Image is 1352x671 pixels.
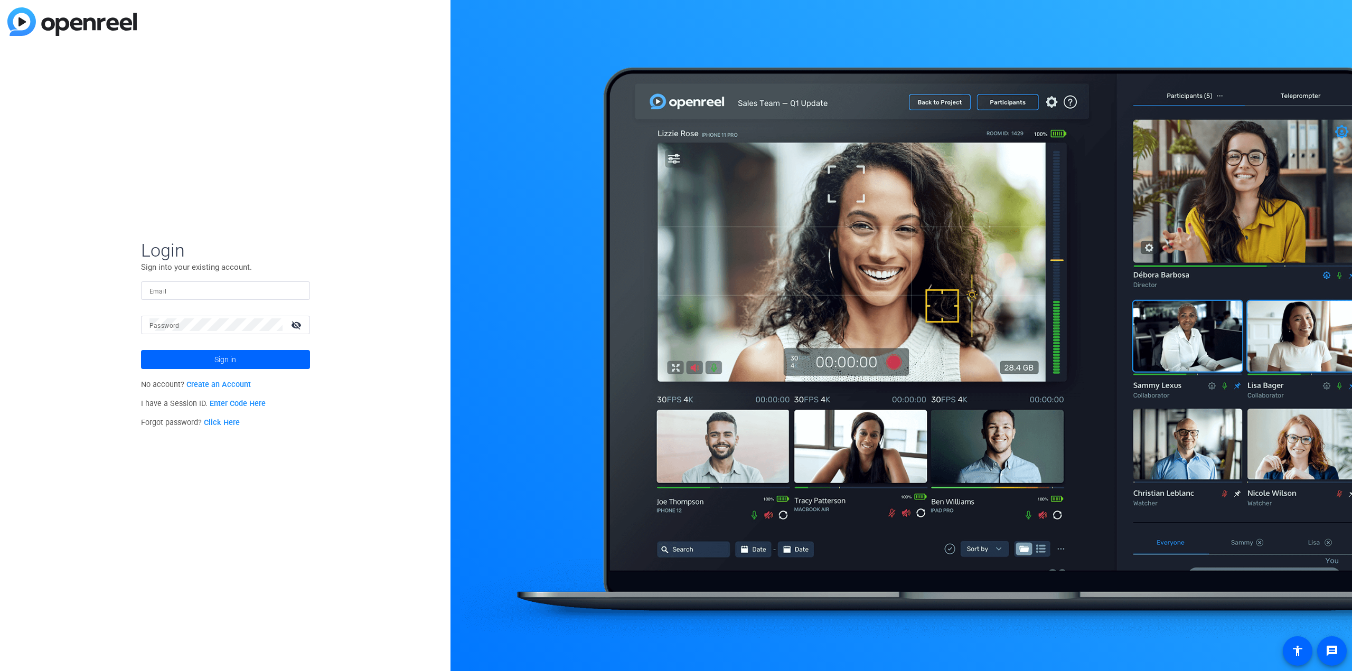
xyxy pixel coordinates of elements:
[141,239,310,261] span: Login
[149,322,180,329] mat-label: Password
[149,288,167,295] mat-label: Email
[141,399,266,408] span: I have a Session ID.
[141,380,251,389] span: No account?
[141,261,310,273] p: Sign into your existing account.
[149,284,302,297] input: Enter Email Address
[141,418,240,427] span: Forgot password?
[210,399,266,408] a: Enter Code Here
[141,350,310,369] button: Sign in
[214,346,236,373] span: Sign in
[186,380,251,389] a: Create an Account
[1291,645,1304,657] mat-icon: accessibility
[285,317,310,333] mat-icon: visibility_off
[7,7,137,36] img: blue-gradient.svg
[204,418,240,427] a: Click Here
[1326,645,1338,657] mat-icon: message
